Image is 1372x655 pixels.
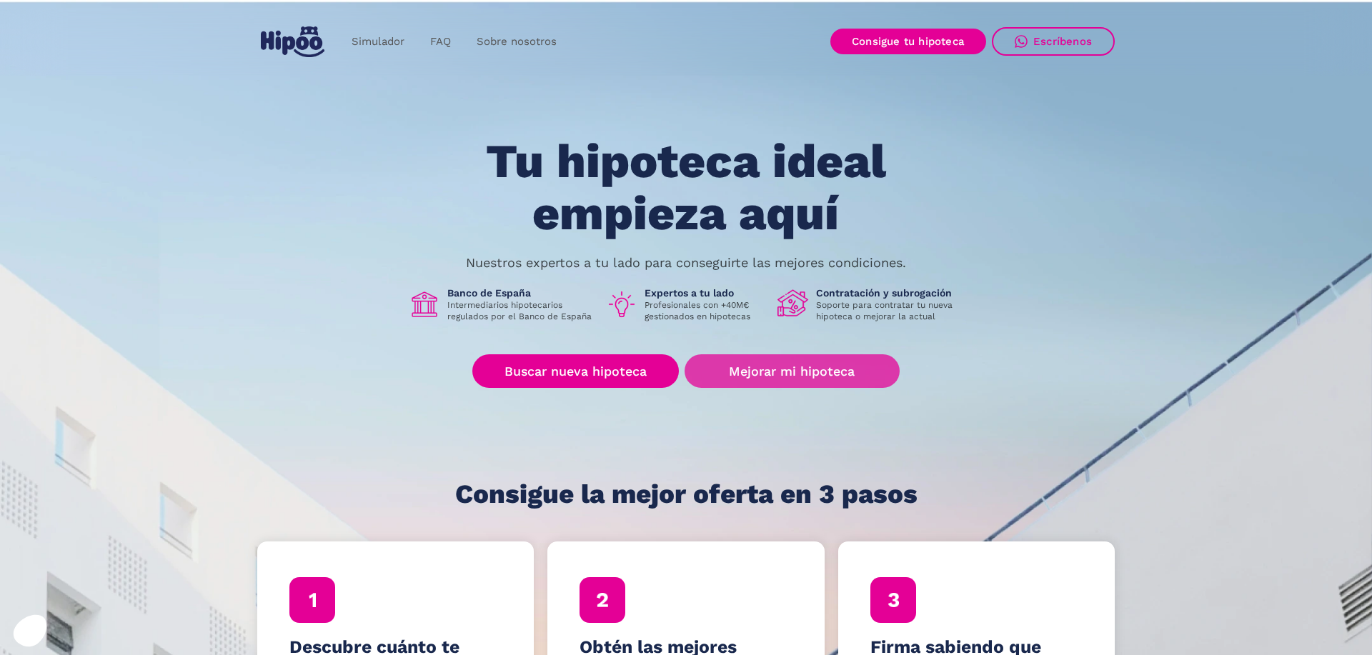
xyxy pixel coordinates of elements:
[415,136,957,239] h1: Tu hipoteca ideal empieza aquí
[464,28,570,56] a: Sobre nosotros
[447,286,595,299] h1: Banco de España
[455,480,918,509] h1: Consigue la mejor oferta en 3 pasos
[1033,35,1092,48] div: Escríbenos
[472,354,679,388] a: Buscar nueva hipoteca
[645,286,766,299] h1: Expertos a tu lado
[645,299,766,322] p: Profesionales con +40M€ gestionados en hipotecas
[417,28,464,56] a: FAQ
[816,286,963,299] h1: Contratación y subrogación
[466,257,906,269] p: Nuestros expertos a tu lado para conseguirte las mejores condiciones.
[339,28,417,56] a: Simulador
[447,299,595,322] p: Intermediarios hipotecarios regulados por el Banco de España
[830,29,986,54] a: Consigue tu hipoteca
[816,299,963,322] p: Soporte para contratar tu nueva hipoteca o mejorar la actual
[992,27,1115,56] a: Escríbenos
[257,21,327,63] a: home
[685,354,900,388] a: Mejorar mi hipoteca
